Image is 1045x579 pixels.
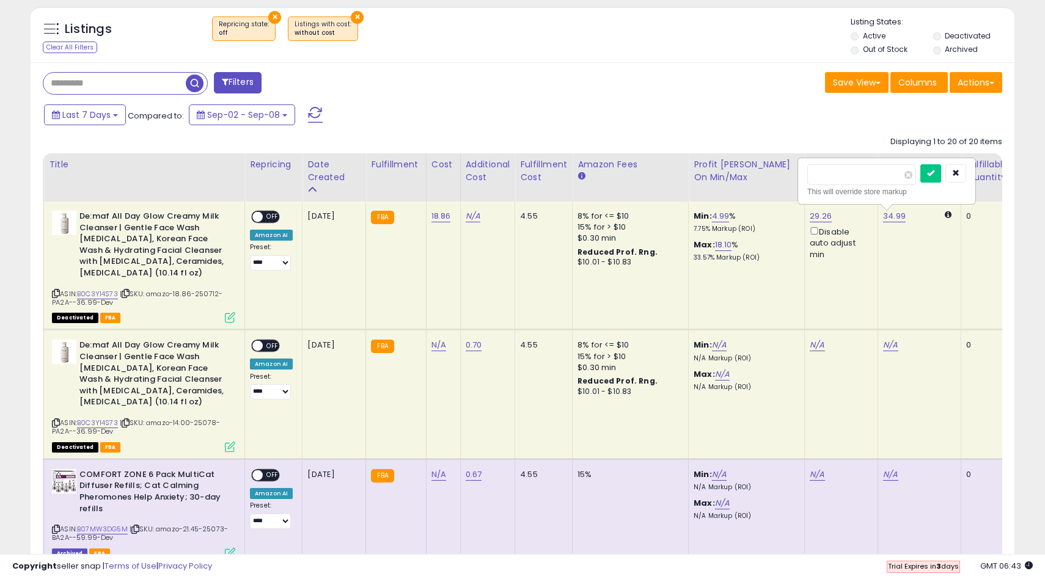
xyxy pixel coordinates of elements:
[431,339,446,351] a: N/A
[307,469,356,480] div: [DATE]
[890,136,1002,148] div: Displaying 1 to 20 of 20 items
[577,362,679,373] div: $0.30 min
[520,158,567,184] div: Fulfillment Cost
[52,340,76,364] img: 21t57wb22XL._SL40_.jpg
[890,72,948,93] button: Columns
[307,158,361,184] div: Date Created
[577,222,679,233] div: 15% for > $10
[694,239,715,250] b: Max:
[307,340,356,351] div: [DATE]
[694,253,795,262] p: 33.57% Markup (ROI)
[694,468,712,480] b: Min:
[883,468,898,481] a: N/A
[250,501,293,529] div: Preset:
[883,339,898,351] a: N/A
[966,469,1004,480] div: 0
[883,210,906,222] a: 34.99
[694,239,795,262] div: %
[712,210,730,222] a: 4.99
[694,497,715,509] b: Max:
[52,418,220,436] span: | SKU: amazo-14.00-25078-PA2A--36.99-Dev
[295,29,351,37] div: without cost
[79,340,228,410] b: De:maf All Day Glow Creamy Milk Cleanser | Gentle Face Wash [MEDICAL_DATA], Korean Face Wash & Hy...
[250,373,293,400] div: Preset:
[189,104,295,125] button: Sep-02 - Sep-08
[371,211,394,224] small: FBA
[577,171,585,182] small: Amazon Fees.
[52,211,76,235] img: 21t57wb22XL._SL40_.jpg
[12,561,212,572] div: seller snap | |
[52,340,235,450] div: ASIN:
[105,560,156,572] a: Terms of Use
[577,211,679,222] div: 8% for <= $10
[715,239,732,251] a: 18.10
[715,368,730,381] a: N/A
[65,21,112,38] h5: Listings
[466,468,482,481] a: 0.67
[694,339,712,351] b: Min:
[219,20,269,38] span: Repricing state :
[466,158,510,184] div: Additional Cost
[371,469,394,482] small: FBA
[945,44,978,54] label: Archived
[250,158,297,171] div: Repricing
[577,376,658,386] b: Reduced Prof. Rng.
[77,289,118,299] a: B0C3Y14S73
[966,340,1004,351] div: 0
[694,225,795,233] p: 7.75% Markup (ROI)
[888,561,959,571] span: Trial Expires in days
[694,158,799,184] div: Profit [PERSON_NAME] on Min/Max
[715,497,730,509] a: N/A
[694,354,795,363] p: N/A Markup (ROI)
[577,158,683,171] div: Amazon Fees
[577,233,679,244] div: $0.30 min
[689,153,805,202] th: The percentage added to the cost of goods (COGS) that forms the calculator for Min & Max prices.
[52,313,98,323] span: All listings that are unavailable for purchase on Amazon for any reason other than out-of-stock
[263,341,282,351] span: OFF
[12,560,57,572] strong: Copyright
[577,469,679,480] div: 15%
[431,158,455,171] div: Cost
[43,42,97,53] div: Clear All Filters
[980,560,1033,572] span: 2025-09-16 06:43 GMT
[863,31,886,41] label: Active
[712,468,727,481] a: N/A
[219,29,269,37] div: off
[214,72,262,93] button: Filters
[810,339,824,351] a: N/A
[577,387,679,397] div: $10.01 - $10.83
[810,210,832,222] a: 29.26
[128,110,184,122] span: Compared to:
[62,109,111,121] span: Last 7 Days
[694,512,795,520] p: N/A Markup (ROI)
[807,186,966,198] div: This will override store markup
[77,418,118,428] a: B0C3Y14S73
[263,212,282,222] span: OFF
[520,469,563,480] div: 4.55
[577,257,679,268] div: $10.01 - $10.83
[966,158,1008,184] div: Fulfillable Quantity
[810,225,868,260] div: Disable auto adjust min
[52,469,76,493] img: 51e7OpIO5PL._SL40_.jpg
[712,339,727,351] a: N/A
[898,76,937,89] span: Columns
[250,359,293,370] div: Amazon AI
[466,210,480,222] a: N/A
[351,11,364,24] button: ×
[79,211,228,282] b: De:maf All Day Glow Creamy Milk Cleanser | Gentle Face Wash [MEDICAL_DATA], Korean Face Wash & Hy...
[263,470,282,480] span: OFF
[966,211,1004,222] div: 0
[431,210,451,222] a: 18.86
[950,72,1002,93] button: Actions
[694,383,795,391] p: N/A Markup (ROI)
[694,368,715,380] b: Max:
[945,31,991,41] label: Deactivated
[158,560,212,572] a: Privacy Policy
[52,211,235,321] div: ASIN:
[49,158,240,171] div: Title
[810,468,824,481] a: N/A
[577,340,679,351] div: 8% for <= $10
[295,20,351,38] span: Listings with cost :
[466,339,482,351] a: 0.70
[577,351,679,362] div: 15% for > $10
